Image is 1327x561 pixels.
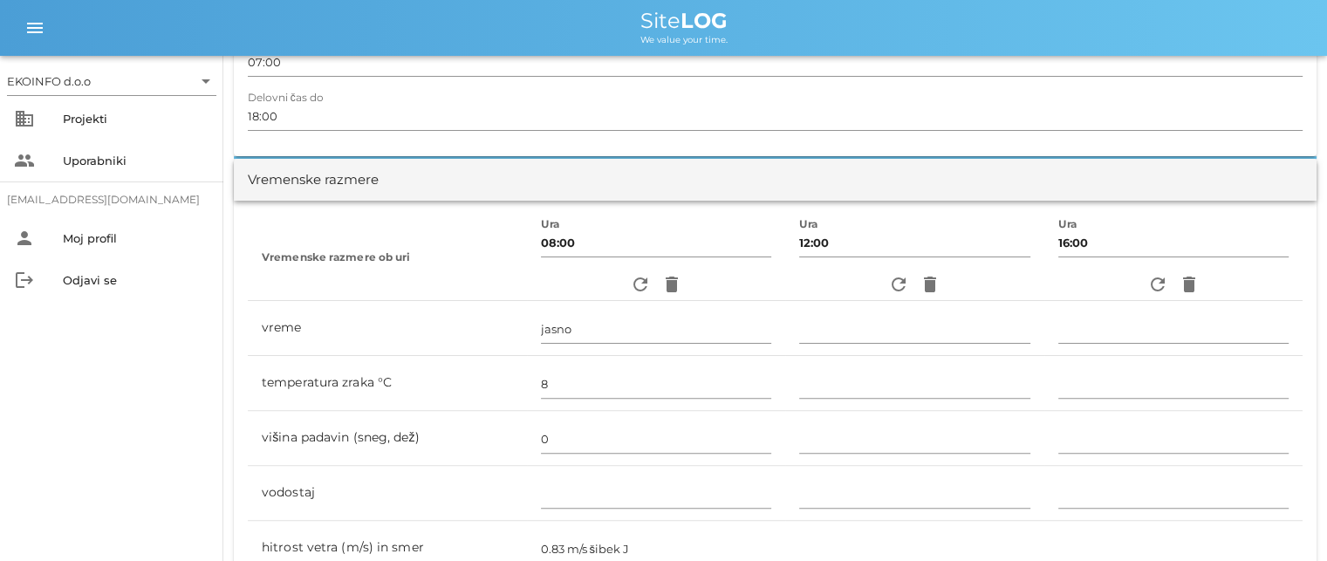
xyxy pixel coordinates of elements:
div: Projekti [63,112,209,126]
span: Site [640,8,728,33]
i: refresh [630,274,651,295]
label: Ura [799,218,818,231]
div: Uporabniki [63,154,209,168]
div: Moj profil [63,231,209,245]
td: vreme [248,301,527,356]
i: menu [24,17,45,38]
i: delete [1179,274,1200,295]
label: Ura [541,218,560,231]
i: people [14,150,35,171]
div: EKOINFO d.o.o [7,73,91,89]
label: Ura [1058,218,1077,231]
div: Vremenske razmere [248,170,379,190]
i: logout [14,270,35,291]
i: refresh [1147,274,1168,295]
b: LOG [681,8,728,33]
span: We value your time. [640,34,728,45]
div: Odjavi se [63,273,209,287]
i: delete [920,274,941,295]
td: višina padavin (sneg, dež) [248,411,527,466]
i: business [14,108,35,129]
i: person [14,228,35,249]
iframe: Chat Widget [1240,477,1327,561]
div: EKOINFO d.o.o [7,67,216,95]
div: Pripomoček za klepet [1240,477,1327,561]
td: vodostaj [248,466,527,521]
i: refresh [888,274,909,295]
th: Vremenske razmere ob uri [248,215,527,301]
td: temperatura zraka °C [248,356,527,411]
i: delete [661,274,682,295]
label: Delovni čas do [248,92,323,105]
i: arrow_drop_down [195,71,216,92]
